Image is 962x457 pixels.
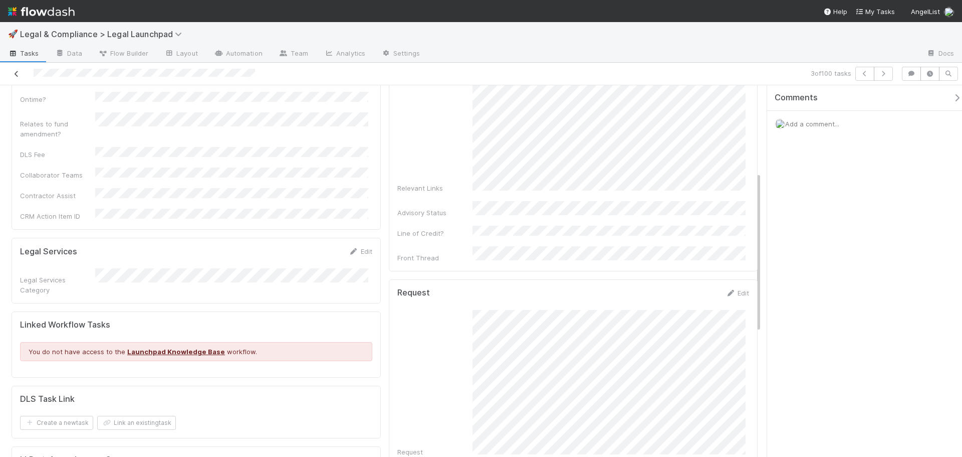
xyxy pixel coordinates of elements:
[47,46,90,62] a: Data
[855,8,895,16] span: My Tasks
[20,211,95,221] div: CRM Action Item ID
[20,394,75,404] h5: DLS Task Link
[811,68,851,78] span: 3 of 100 tasks
[20,29,187,39] span: Legal & Compliance > Legal Launchpad
[823,7,847,17] div: Help
[8,48,39,58] span: Tasks
[726,289,749,297] a: Edit
[20,342,372,361] div: You do not have access to the workflow.
[397,183,472,193] div: Relevant Links
[349,247,372,255] a: Edit
[775,93,818,103] span: Comments
[20,320,372,330] h5: Linked Workflow Tasks
[785,120,839,128] span: Add a comment...
[911,8,940,16] span: AngelList
[20,275,95,295] div: Legal Services Category
[397,208,472,218] div: Advisory Status
[20,149,95,160] div: DLS Fee
[397,288,430,298] h5: Request
[20,119,95,139] div: Relates to fund amendment?
[918,46,962,62] a: Docs
[397,228,472,238] div: Line of Credit?
[20,416,93,430] button: Create a newtask
[97,416,176,430] button: Link an existingtask
[206,46,271,62] a: Automation
[8,3,75,20] img: logo-inverted-e16ddd16eac7371096b0.svg
[373,46,428,62] a: Settings
[855,7,895,17] a: My Tasks
[20,191,95,201] div: Contractor Assist
[316,46,373,62] a: Analytics
[397,253,472,263] div: Front Thread
[20,247,77,257] h5: Legal Services
[90,46,156,62] a: Flow Builder
[944,7,954,17] img: avatar_ba76ddef-3fd0-4be4-9bc3-126ad567fcd5.png
[775,119,785,129] img: avatar_ba76ddef-3fd0-4be4-9bc3-126ad567fcd5.png
[98,48,148,58] span: Flow Builder
[20,170,95,180] div: Collaborator Teams
[156,46,206,62] a: Layout
[271,46,316,62] a: Team
[20,94,95,104] div: Ontime?
[8,30,18,38] span: 🚀
[127,348,225,356] a: Launchpad Knowledge Base
[397,447,472,457] div: Request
